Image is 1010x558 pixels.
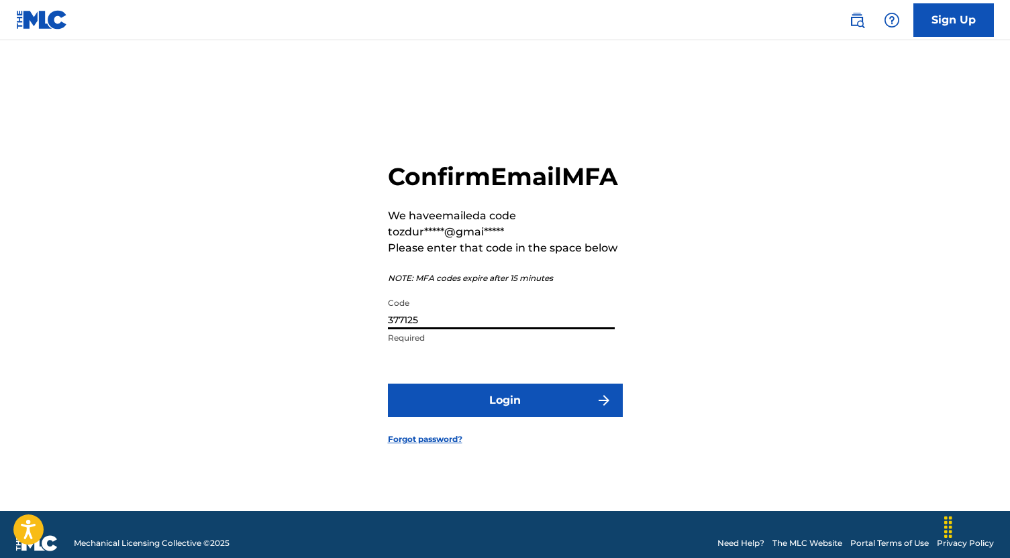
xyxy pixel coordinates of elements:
button: Login [388,384,623,417]
img: MLC Logo [16,10,68,30]
a: Public Search [844,7,870,34]
p: NOTE: MFA codes expire after 15 minutes [388,272,623,284]
span: Mechanical Licensing Collective © 2025 [74,537,230,549]
img: f7272a7cc735f4ea7f67.svg [596,392,612,408]
a: Portal Terms of Use [850,537,929,549]
h2: Confirm Email MFA [388,162,623,192]
a: Privacy Policy [937,537,994,549]
a: The MLC Website [772,537,842,549]
a: Sign Up [913,3,994,37]
p: Required [388,332,615,344]
a: Forgot password? [388,433,462,445]
iframe: Chat Widget [943,494,1010,558]
div: Help [878,7,905,34]
div: Drag [938,507,959,547]
a: Need Help? [717,537,764,549]
img: help [884,12,900,28]
p: Please enter that code in the space below [388,240,623,256]
img: logo [16,535,58,551]
img: search [849,12,865,28]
